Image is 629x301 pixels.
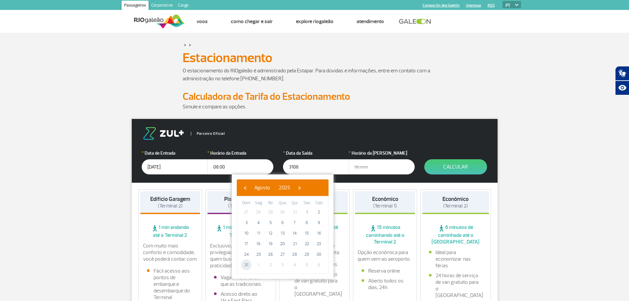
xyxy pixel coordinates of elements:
[442,196,469,203] strong: Econômico
[277,228,288,239] span: 13
[224,196,257,203] strong: Piso Premium
[295,183,304,193] span: ›
[372,196,398,203] strong: Econômico
[253,239,264,249] span: 18
[149,1,175,11] a: Corporativo
[175,1,191,11] a: Cargo
[265,217,276,228] span: 5
[301,260,312,270] span: 5
[429,249,482,269] li: Ideal para economizar nas férias
[241,228,252,239] span: 10
[142,127,185,140] img: logo-zul.png
[142,159,208,174] input: dd/mm/aaaa
[241,217,252,228] span: 3
[362,278,408,291] li: Aberto todos os dias, 24h.
[314,217,324,228] span: 9
[301,249,312,260] span: 29
[314,249,324,260] span: 30
[313,200,325,207] th: weekday
[277,249,288,260] span: 27
[301,207,312,217] span: 1
[250,183,274,193] button: Agosto
[357,18,384,25] a: Atendimento
[183,52,447,63] h1: Estacionamento
[207,159,273,174] input: hh:mm
[349,159,415,174] input: hh:mm
[253,228,264,239] span: 11
[140,224,200,239] span: 1 min andando até o Terminal 2
[253,200,265,207] th: weekday
[253,207,264,217] span: 28
[253,260,264,270] span: 1
[443,203,468,209] span: (Terminal 2)
[274,183,295,193] button: 2025
[265,239,276,249] span: 19
[241,249,252,260] span: 24
[265,249,276,260] span: 26
[254,184,270,191] span: Agosto
[184,41,186,49] a: >
[349,150,415,157] label: Horário da [PERSON_NAME]
[210,243,271,269] p: Exclusivo, com localização privilegiada e ideal para quem busca conforto e praticidade.
[196,18,208,25] a: Voos
[279,184,290,191] span: 2025
[301,217,312,228] span: 8
[288,271,341,297] li: 24 horas de serviço de van gratuito para o [GEOGRAPHIC_DATA]
[150,196,190,203] strong: Edifício Garagem
[283,159,349,174] input: dd/mm/aaaa
[122,1,149,11] a: Passageiros
[301,239,312,249] span: 22
[241,260,252,270] span: 31
[228,203,253,209] span: (Terminal 2)
[183,67,447,83] p: O estacionamento do RIOgaleão é administrado pela Estapar. Para dúvidas e informações, entre em c...
[283,150,349,157] label: Data da Saída
[183,103,447,111] p: Simule e compare as opções.
[301,228,312,239] span: 15
[241,239,252,249] span: 17
[314,260,324,270] span: 6
[423,3,460,8] a: Compra On-line GaleOn
[488,3,495,8] a: RQS
[355,224,415,245] span: 15 minutos caminhando até o Terminal 2
[277,239,288,249] span: 20
[290,207,300,217] span: 31
[158,203,183,209] span: (Terminal 2)
[183,91,447,103] h2: Calculadora de Tarifa do Estacionamento
[214,274,267,287] li: Vagas maiores do que as tradicionais.
[143,243,198,262] p: Com muito mais conforto e comodidade, você poderá contar com:
[277,260,288,270] span: 3
[289,200,301,207] th: weekday
[290,260,300,270] span: 4
[207,224,274,239] span: 1 min andando até o Terminal 2
[191,132,225,135] span: Parceiro Oficial
[314,207,324,217] span: 2
[615,81,629,95] button: Abrir recursos assistivos.
[240,200,253,207] th: weekday
[253,249,264,260] span: 25
[231,18,273,25] a: Como chegar e sair
[314,228,324,239] span: 16
[142,150,208,157] label: Data de Entrada
[240,183,304,190] bs-datepicker-navigation-view: ​ ​ ​
[314,239,324,249] span: 23
[189,41,191,49] a: >
[290,217,300,228] span: 7
[424,159,487,174] button: Calcular
[615,66,629,81] button: Abrir tradutor de língua de sinais.
[373,203,397,209] span: (Terminal 1)
[240,183,250,193] button: ‹
[277,207,288,217] span: 30
[466,3,481,8] a: Imprensa
[265,228,276,239] span: 12
[277,200,289,207] th: weekday
[290,249,300,260] span: 28
[264,200,277,207] th: weekday
[241,207,252,217] span: 27
[290,228,300,239] span: 14
[358,249,412,262] p: Opção econômica para quem vem ao aeroporto.
[253,217,264,228] span: 4
[301,200,313,207] th: weekday
[207,150,273,157] label: Horário da Entrada
[362,268,408,274] li: Reserva online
